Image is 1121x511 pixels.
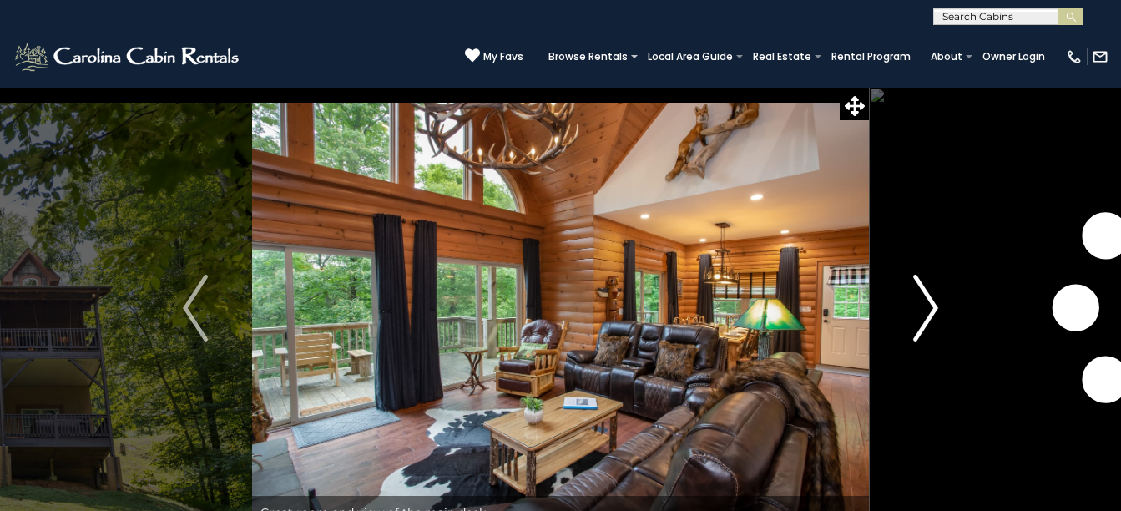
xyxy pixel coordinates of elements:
[1066,48,1083,65] img: phone-regular-white.png
[974,45,1053,68] a: Owner Login
[639,45,741,68] a: Local Area Guide
[823,45,919,68] a: Rental Program
[922,45,971,68] a: About
[1092,48,1108,65] img: mail-regular-white.png
[13,40,244,73] img: White-1-2.png
[483,49,523,64] span: My Favs
[183,275,208,342] img: arrow
[465,48,523,65] a: My Favs
[540,45,636,68] a: Browse Rentals
[913,275,938,342] img: arrow
[745,45,820,68] a: Real Estate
